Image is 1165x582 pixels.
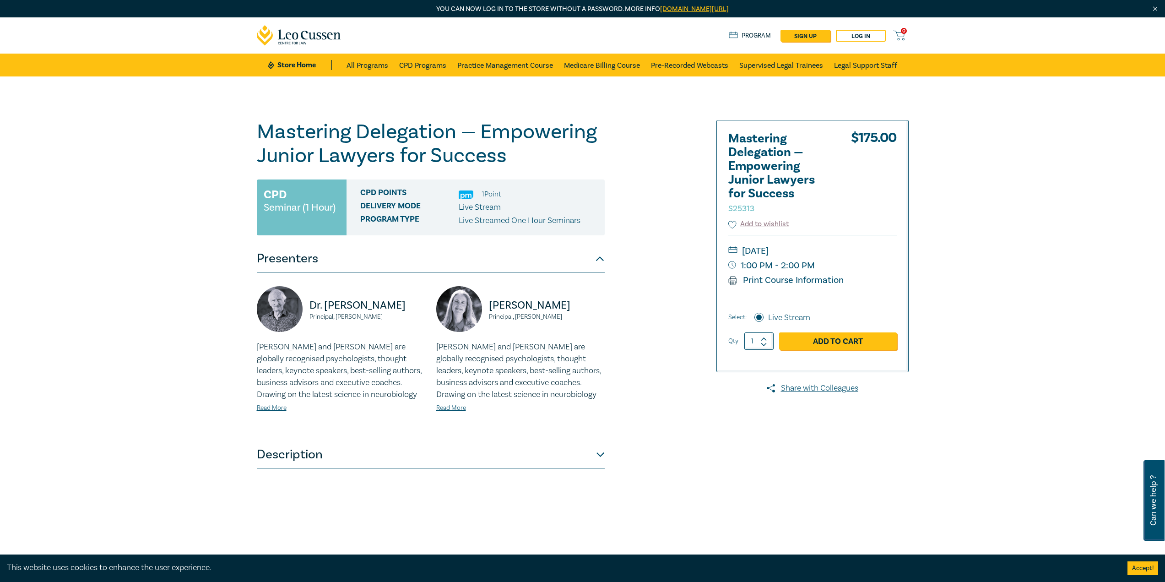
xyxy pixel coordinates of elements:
[347,54,388,76] a: All Programs
[436,341,605,401] p: [PERSON_NAME] and [PERSON_NAME] are globally recognised psychologists, thought leaders, keynote s...
[729,31,771,41] a: Program
[257,441,605,468] button: Description
[728,244,897,258] small: [DATE]
[728,258,897,273] small: 1:00 PM - 2:00 PM
[851,132,897,219] div: $ 175.00
[779,332,897,350] a: Add to Cart
[728,274,844,286] a: Print Course Information
[482,188,501,200] li: 1 Point
[309,298,425,313] p: Dr. [PERSON_NAME]
[728,312,747,322] span: Select:
[360,201,459,213] span: Delivery Mode
[728,219,789,229] button: Add to wishlist
[1151,5,1159,13] img: Close
[564,54,640,76] a: Medicare Billing Course
[836,30,886,42] a: Log in
[360,215,459,227] span: Program type
[728,336,738,346] label: Qty
[1149,466,1158,535] span: Can we help ?
[436,404,466,412] a: Read More
[257,245,605,272] button: Presenters
[399,54,446,76] a: CPD Programs
[768,312,810,324] label: Live Stream
[651,54,728,76] a: Pre-Recorded Webcasts
[728,203,754,214] small: S25313
[660,5,729,13] a: [DOMAIN_NAME][URL]
[257,404,287,412] a: Read More
[901,28,907,34] span: 0
[728,132,829,214] h2: Mastering Delegation — Empowering Junior Lawyers for Success
[739,54,823,76] a: Supervised Legal Trainees
[264,186,287,203] h3: CPD
[264,203,336,212] small: Seminar (1 Hour)
[1127,561,1158,575] button: Accept cookies
[489,314,605,320] small: Principal, [PERSON_NAME]
[457,54,553,76] a: Practice Management Course
[257,4,909,14] p: You can now log in to the store without a password. More info
[459,215,580,227] p: Live Streamed One Hour Seminars
[257,120,605,168] h1: Mastering Delegation — Empowering Junior Lawyers for Success
[360,188,459,200] span: CPD Points
[257,286,303,332] img: https://s3.ap-southeast-2.amazonaws.com/leo-cussen-store-production-content/Contacts/Bob%20Murray...
[436,286,482,332] img: https://s3.ap-southeast-2.amazonaws.com/leo-cussen-store-production-content/Contacts/Alicia%20For...
[459,202,501,212] span: Live Stream
[780,30,830,42] a: sign up
[309,314,425,320] small: Principal, [PERSON_NAME]
[459,190,473,199] img: Practice Management & Business Skills
[716,382,909,394] a: Share with Colleagues
[489,298,605,313] p: [PERSON_NAME]
[744,332,774,350] input: 1
[7,562,1114,574] div: This website uses cookies to enhance the user experience.
[268,60,331,70] a: Store Home
[257,341,425,401] p: [PERSON_NAME] and [PERSON_NAME] are globally recognised psychologists, thought leaders, keynote s...
[834,54,897,76] a: Legal Support Staff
